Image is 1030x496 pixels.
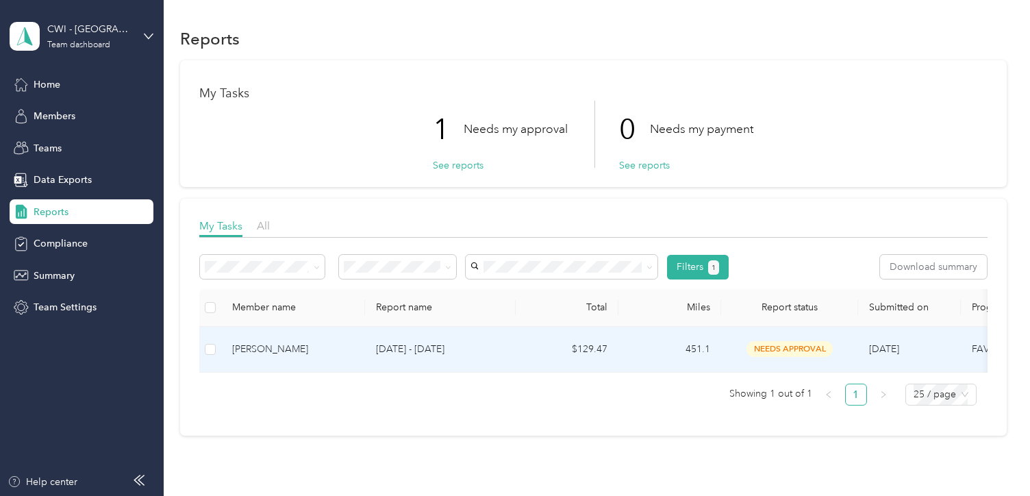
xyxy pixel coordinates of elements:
iframe: Everlance-gr Chat Button Frame [953,419,1030,496]
p: [DATE] - [DATE] [376,342,505,357]
span: My Tasks [199,219,242,232]
span: Report status [732,301,847,313]
button: Help center [8,475,77,489]
li: 1 [845,384,867,406]
span: Team Settings [34,300,97,314]
span: needs approval [746,341,833,357]
span: [DATE] [869,343,899,355]
th: Submitted on [858,289,961,327]
button: See reports [619,158,670,173]
span: right [879,390,888,399]
button: Filters1 [667,255,729,280]
p: 0 [619,101,650,158]
div: Team dashboard [47,41,110,49]
button: right [872,384,894,406]
a: 1 [846,384,866,405]
button: 1 [708,260,720,275]
button: Download summary [880,255,987,279]
p: Needs my payment [650,121,753,138]
p: 1 [433,101,464,158]
span: Data Exports [34,173,92,187]
th: Report name [365,289,516,327]
td: 451.1 [618,327,721,373]
span: Summary [34,269,75,283]
div: CWI - [GEOGRAPHIC_DATA] Region [47,22,133,36]
div: Page Size [905,384,977,406]
span: Teams [34,141,62,156]
h1: My Tasks [199,86,987,101]
th: Member name [221,289,365,327]
div: Total [527,301,607,313]
td: $129.47 [516,327,618,373]
li: Previous Page [818,384,840,406]
span: Reports [34,205,68,219]
button: See reports [433,158,483,173]
span: Compliance [34,236,88,251]
span: 25 / page [914,384,968,405]
li: Next Page [872,384,894,406]
div: [PERSON_NAME] [232,342,354,357]
p: Needs my approval [464,121,568,138]
div: Member name [232,301,354,313]
span: 1 [712,262,716,274]
span: All [257,219,270,232]
h1: Reports [180,32,240,46]
button: left [818,384,840,406]
span: left [825,390,833,399]
span: Members [34,109,75,123]
span: Showing 1 out of 1 [729,384,812,404]
div: Miles [629,301,710,313]
span: Home [34,77,60,92]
